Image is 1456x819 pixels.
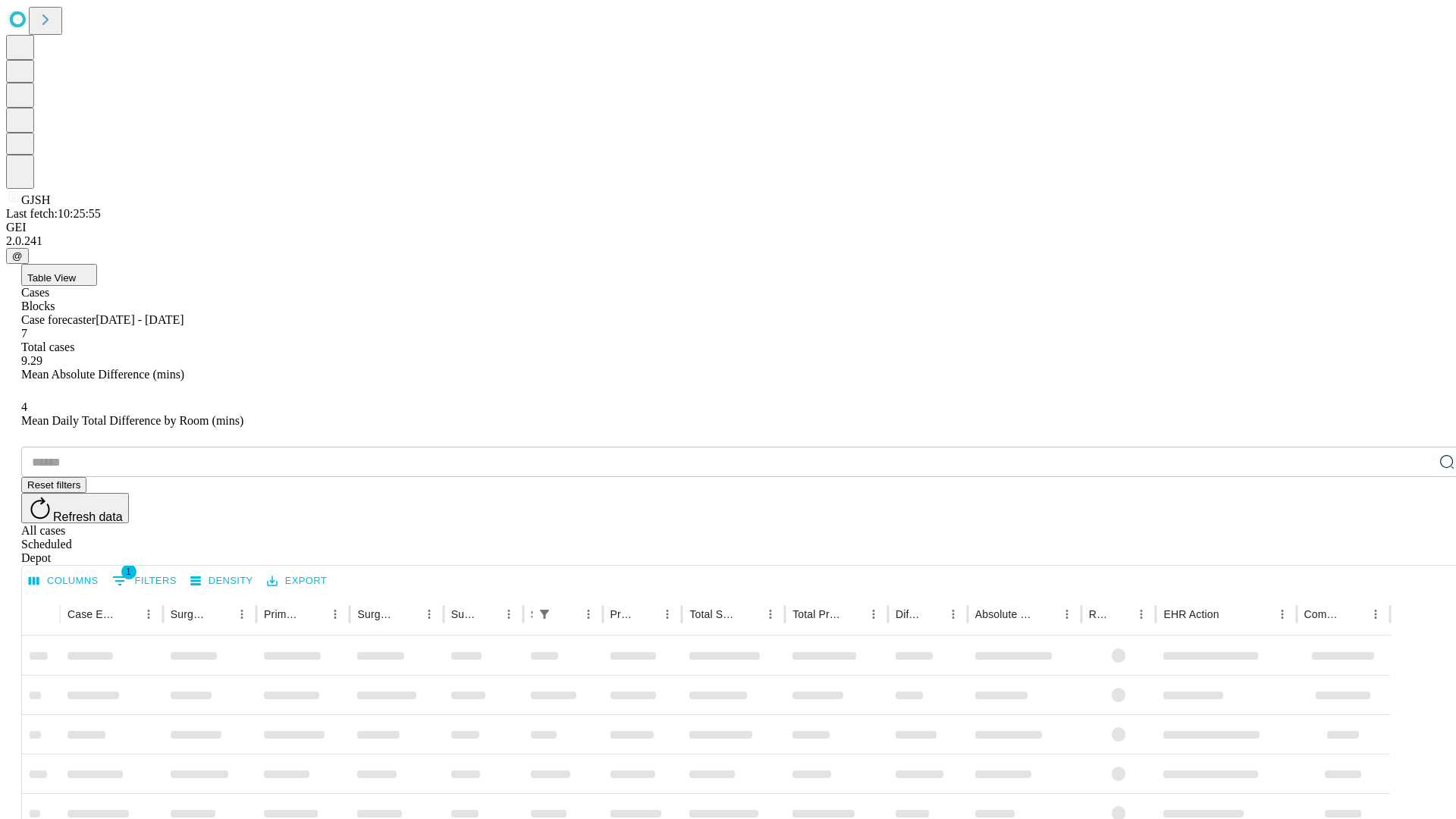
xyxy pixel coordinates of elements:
button: Sort [1344,604,1365,625]
div: Resolved in EHR [1089,608,1109,620]
button: Menu [419,604,440,625]
span: 9.29 [21,354,42,367]
div: Surgery Date [451,608,475,620]
button: Sort [117,604,138,625]
span: @ [12,250,23,262]
button: Sort [1035,604,1056,625]
span: Case forecaster [21,313,96,326]
button: Menu [1056,604,1078,625]
button: Select columns [25,570,102,593]
button: Menu [1365,604,1386,625]
div: Case Epic Id [67,608,115,620]
span: GJSH [21,193,50,206]
div: 2.0.241 [6,234,1450,248]
button: Sort [397,604,419,625]
span: Total cases [21,340,74,353]
button: Sort [477,604,498,625]
div: 1 active filter [534,604,555,625]
span: Reset filters [27,479,80,491]
span: [DATE] - [DATE] [96,313,184,326]
button: Sort [303,604,325,625]
span: Last fetch: 10:25:55 [6,207,101,220]
button: Sort [557,604,578,625]
button: Menu [863,604,884,625]
button: @ [6,248,29,264]
span: 4 [21,400,27,413]
span: Mean Absolute Difference (mins) [21,368,184,381]
button: Sort [1221,604,1242,625]
span: Refresh data [53,510,123,523]
div: Difference [896,608,920,620]
span: 1 [121,564,136,579]
button: Sort [921,604,943,625]
div: Primary Service [264,608,302,620]
span: Mean Daily Total Difference by Room (mins) [21,414,243,427]
div: Surgery Name [357,608,395,620]
button: Menu [578,604,599,625]
button: Menu [657,604,678,625]
div: GEI [6,221,1450,234]
button: Reset filters [21,477,86,493]
div: Predicted In Room Duration [610,608,635,620]
button: Sort [739,604,760,625]
button: Density [187,570,257,593]
button: Menu [138,604,159,625]
div: Absolute Difference [975,608,1034,620]
button: Menu [760,604,781,625]
button: Show filters [534,604,555,625]
button: Menu [1131,604,1152,625]
div: EHR Action [1163,608,1219,620]
button: Menu [231,604,253,625]
button: Show filters [108,569,180,593]
div: Total Predicted Duration [792,608,840,620]
button: Export [263,570,331,593]
span: 7 [21,327,27,340]
span: Table View [27,272,76,284]
button: Sort [1109,604,1131,625]
button: Menu [325,604,346,625]
button: Refresh data [21,493,129,523]
button: Sort [842,604,863,625]
button: Menu [943,604,964,625]
div: Surgeon Name [171,608,209,620]
div: Comments [1304,608,1342,620]
div: Scheduled In Room Duration [531,608,532,620]
button: Sort [635,604,657,625]
button: Menu [498,604,519,625]
button: Menu [1272,604,1293,625]
button: Table View [21,264,97,286]
div: Total Scheduled Duration [689,608,737,620]
button: Sort [210,604,231,625]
